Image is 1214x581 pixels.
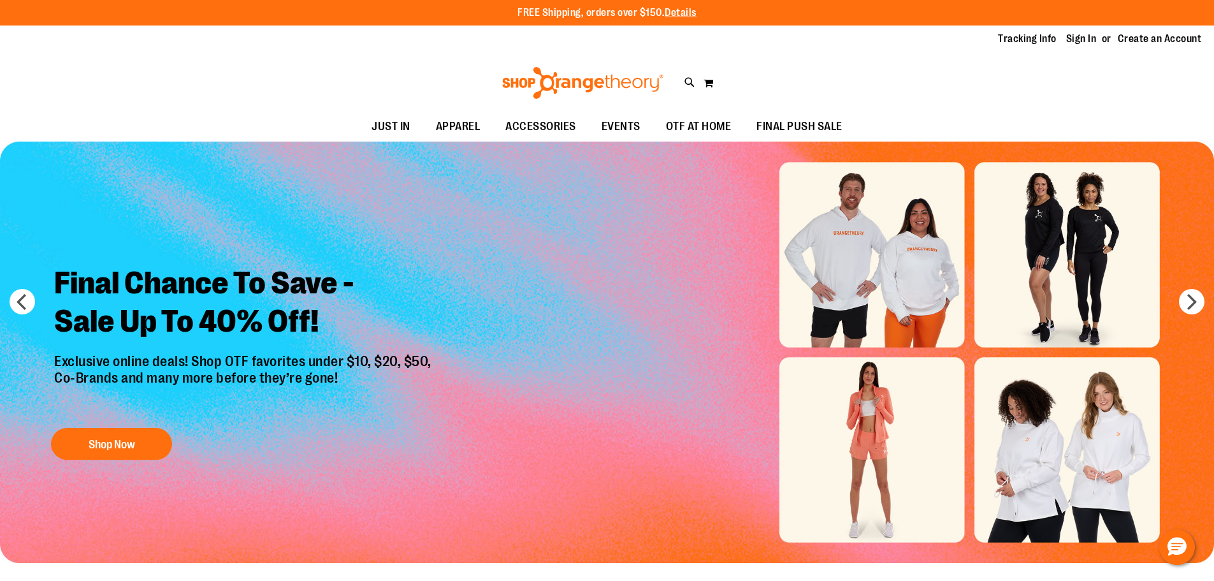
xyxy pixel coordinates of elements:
p: Exclusive online deals! Shop OTF favorites under $10, $20, $50, Co-Brands and many more before th... [45,353,444,416]
span: FINAL PUSH SALE [756,112,842,141]
a: Sign In [1066,32,1097,46]
a: EVENTS [589,112,653,142]
button: Shop Now [51,428,172,460]
h2: Final Chance To Save - Sale Up To 40% Off! [45,254,444,353]
a: Final Chance To Save -Sale Up To 40% Off! Exclusive online deals! Shop OTF favorites under $10, $... [45,254,444,467]
button: Hello, have a question? Let’s chat. [1159,529,1195,565]
img: Shop Orangetheory [500,67,665,99]
button: next [1179,289,1204,314]
a: Create an Account [1118,32,1202,46]
a: Details [665,7,697,18]
a: JUST IN [359,112,423,142]
span: APPAREL [436,112,481,141]
a: ACCESSORIES [493,112,589,142]
a: OTF AT HOME [653,112,744,142]
a: Tracking Info [998,32,1057,46]
a: APPAREL [423,112,493,142]
span: JUST IN [372,112,410,141]
span: ACCESSORIES [505,112,576,141]
a: FINAL PUSH SALE [744,112,855,142]
span: OTF AT HOME [666,112,732,141]
span: EVENTS [602,112,640,141]
button: prev [10,289,35,314]
p: FREE Shipping, orders over $150. [517,6,697,20]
